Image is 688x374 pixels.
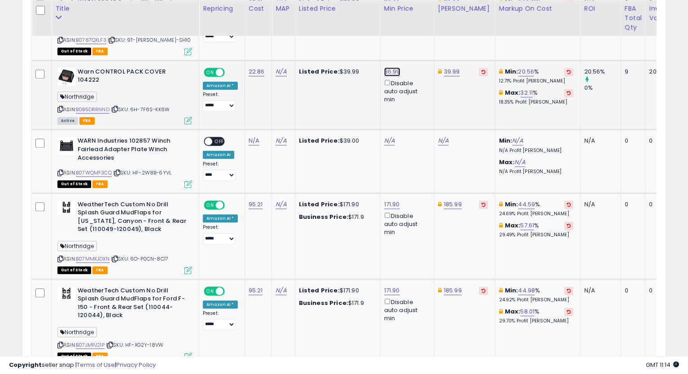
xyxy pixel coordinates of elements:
a: 171.90 [384,200,400,209]
span: Northridge [57,241,97,251]
b: Listed Price: [299,286,340,295]
span: OFF [212,138,227,145]
b: WeatherTech Custom No Drill Splash Guard MudFlaps for [US_STATE], Canyon - Front & Rear Set (1100... [78,200,187,236]
span: | SKU: HF-2W8B-6YVL [113,169,171,176]
div: Repricing [203,4,241,13]
div: 0 [625,287,639,295]
a: 44.59 [518,200,535,209]
a: B0B5DRRNND [76,106,110,113]
div: 0 [649,137,670,145]
a: B07JMPJ21P [76,341,105,349]
b: Min: [505,67,518,76]
p: N/A Profit [PERSON_NAME] [499,169,574,175]
span: 2025-10-15 11:14 GMT [646,361,679,369]
div: % [499,222,574,238]
a: 44.98 [518,286,535,295]
span: FBA [92,266,108,274]
img: 21T3SeESFBL._SL40_.jpg [57,137,75,155]
div: Title [55,4,195,13]
div: 9 [625,68,639,76]
div: ASIN: [57,200,192,273]
a: 185.99 [444,286,462,295]
div: Cost [249,4,268,13]
a: B0787QXLF3 [76,36,106,44]
span: Northridge [57,91,97,102]
span: | SKU: 6H-7F6S-KK6W [111,106,170,113]
b: Min: [499,136,513,145]
span: FBA [79,117,95,125]
div: 0 [649,287,670,295]
div: Amazon AI * [203,300,238,309]
p: 29.70% Profit [PERSON_NAME] [499,318,574,324]
div: ROI [584,4,617,13]
div: N/A [584,137,614,145]
span: ON [205,68,216,76]
div: % [499,89,574,105]
span: FBA [92,180,108,188]
a: Terms of Use [77,361,115,369]
a: B07WQMF3CQ [76,169,112,177]
b: WARN Industries 102857 Winch Fairlead Adapter Plate Winch Accessories [78,137,187,164]
a: N/A [384,136,395,145]
div: FBA Total Qty [625,4,642,32]
div: Preset: [203,161,238,181]
div: $39.99 [299,68,373,76]
b: WeatherTech Custom No Drill Splash Guard MudFlaps for Ford F-150 - Front & Rear Set (110044-12004... [78,287,187,322]
a: N/A [276,136,286,145]
a: 57.61 [521,221,535,230]
b: Min: [505,286,518,295]
b: Max: [505,88,521,97]
a: N/A [438,136,449,145]
div: ASIN: [57,287,192,359]
div: 0 [625,200,639,209]
div: Markup on Cost [499,4,577,13]
div: % [499,287,574,303]
b: Warn CONTROL PACK COVER 104222 [78,68,187,87]
b: Business Price: [299,299,348,307]
div: Preset: [203,310,238,331]
img: 31IwgYoT37L._SL40_.jpg [57,68,75,86]
div: % [499,308,574,324]
img: 31YxgfJFfEL._SL40_.jpg [57,200,75,214]
span: | SKU: 6O-P0CN-8C17 [111,255,168,262]
span: All listings that are currently out of stock and unavailable for purchase on Amazon [57,48,91,55]
div: 0% [584,84,621,92]
a: N/A [276,200,286,209]
a: 22.86 [249,67,265,76]
b: Business Price: [299,213,348,221]
div: [PERSON_NAME] [438,4,491,13]
p: 18.35% Profit [PERSON_NAME] [499,99,574,105]
div: ASIN: [57,68,192,124]
p: 24.69% Profit [PERSON_NAME] [499,211,574,217]
b: Listed Price: [299,67,340,76]
div: $171.90 [299,287,373,295]
a: 32.11 [521,88,533,97]
div: $171.9 [299,213,373,221]
span: ON [205,287,216,295]
a: Privacy Policy [116,361,156,369]
p: 29.49% Profit [PERSON_NAME] [499,232,574,238]
b: Max: [505,307,521,316]
span: All listings that are currently out of stock and unavailable for purchase on Amazon [57,266,91,274]
p: 12.71% Profit [PERSON_NAME] [499,78,574,84]
a: N/A [276,67,286,76]
div: Amazon AI * [203,82,238,90]
span: OFF [223,287,238,295]
a: N/A [276,286,286,295]
div: $171.90 [299,200,373,209]
div: ASIN: [57,137,192,187]
p: N/A Profit [PERSON_NAME] [499,148,574,154]
div: Amazon AI * [203,214,238,222]
span: All listings currently available for purchase on Amazon [57,117,78,125]
a: 171.90 [384,286,400,295]
div: N/A [584,287,614,295]
div: 0 [649,200,670,209]
div: $39.00 [299,137,373,145]
a: 95.21 [249,286,263,295]
a: N/A [513,136,523,145]
span: Northridge [57,327,97,337]
div: 0 [625,137,639,145]
div: Preset: [203,91,238,112]
a: 58.01 [521,307,535,316]
a: 95.21 [249,200,263,209]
